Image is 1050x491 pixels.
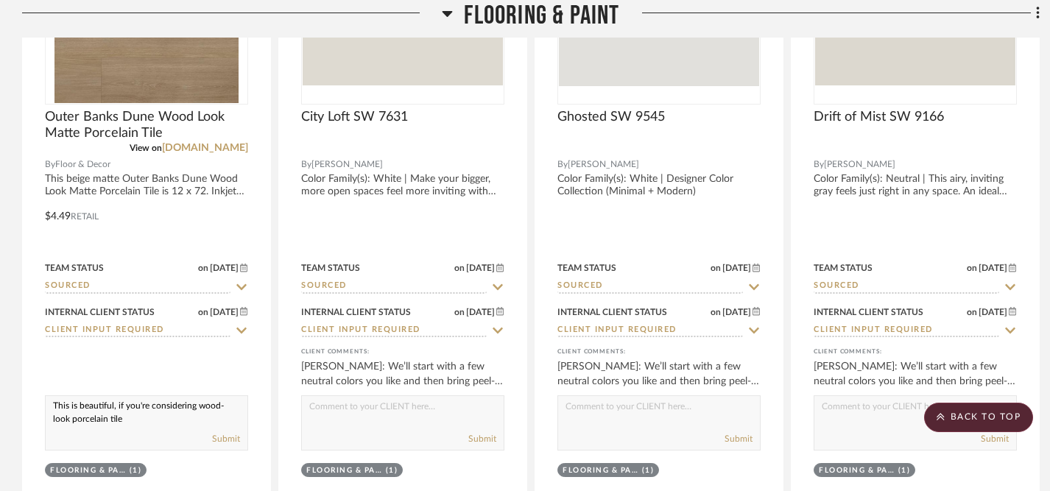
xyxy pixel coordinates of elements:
input: Type to Search… [301,324,487,338]
span: [PERSON_NAME] [824,158,895,172]
div: Team Status [814,261,873,275]
button: Submit [725,432,753,445]
span: City Loft SW 7631 [301,109,408,125]
span: [DATE] [208,263,240,273]
span: on [967,264,977,272]
div: (1) [898,465,911,476]
div: Team Status [301,261,360,275]
span: By [557,158,568,172]
span: Drift of Mist SW 9166 [814,109,944,125]
span: on [454,308,465,317]
span: [DATE] [721,263,753,273]
span: By [45,158,55,172]
span: on [454,264,465,272]
span: Outer Banks Dune Wood Look Matte Porcelain Tile [45,109,248,141]
div: Team Status [557,261,616,275]
div: Team Status [45,261,104,275]
div: [PERSON_NAME]: We’ll start with a few neutral colors you like and then bring peel-and-stick sampl... [814,359,1017,389]
input: Type to Search… [45,280,230,294]
button: Submit [212,432,240,445]
div: [PERSON_NAME]: We’ll start with a few neutral colors you like and then bring peel-and-stick sampl... [301,359,504,389]
input: Type to Search… [814,280,999,294]
a: [DOMAIN_NAME] [162,143,248,153]
div: (1) [642,465,655,476]
div: Flooring & Paint [306,465,382,476]
div: Internal Client Status [45,305,155,319]
span: on [711,308,721,317]
span: on [198,264,208,272]
input: Type to Search… [814,324,999,338]
span: Ghosted SW 9545 [557,109,665,125]
span: [DATE] [465,263,496,273]
span: By [301,158,311,172]
span: View on [130,144,162,152]
input: Type to Search… [45,324,230,338]
button: Submit [981,432,1009,445]
input: Type to Search… [557,324,743,338]
input: Type to Search… [301,280,487,294]
scroll-to-top-button: BACK TO TOP [924,403,1033,432]
span: [DATE] [465,307,496,317]
div: (1) [130,465,142,476]
div: [PERSON_NAME]: We’ll start with a few neutral colors you like and then bring peel-and-stick sampl... [557,359,761,389]
div: Flooring & Paint [819,465,895,476]
div: Flooring & Paint [50,465,126,476]
div: (1) [386,465,398,476]
span: [PERSON_NAME] [311,158,383,172]
span: on [711,264,721,272]
div: Flooring & Paint [563,465,638,476]
span: [DATE] [721,307,753,317]
div: Internal Client Status [301,305,411,319]
span: [DATE] [208,307,240,317]
span: By [814,158,824,172]
span: [PERSON_NAME] [568,158,639,172]
button: Submit [468,432,496,445]
span: [DATE] [977,263,1009,273]
div: Internal Client Status [557,305,667,319]
div: Internal Client Status [814,305,923,319]
input: Type to Search… [557,280,743,294]
span: on [198,308,208,317]
span: Floor & Decor [55,158,110,172]
span: on [967,308,977,317]
span: [DATE] [977,307,1009,317]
